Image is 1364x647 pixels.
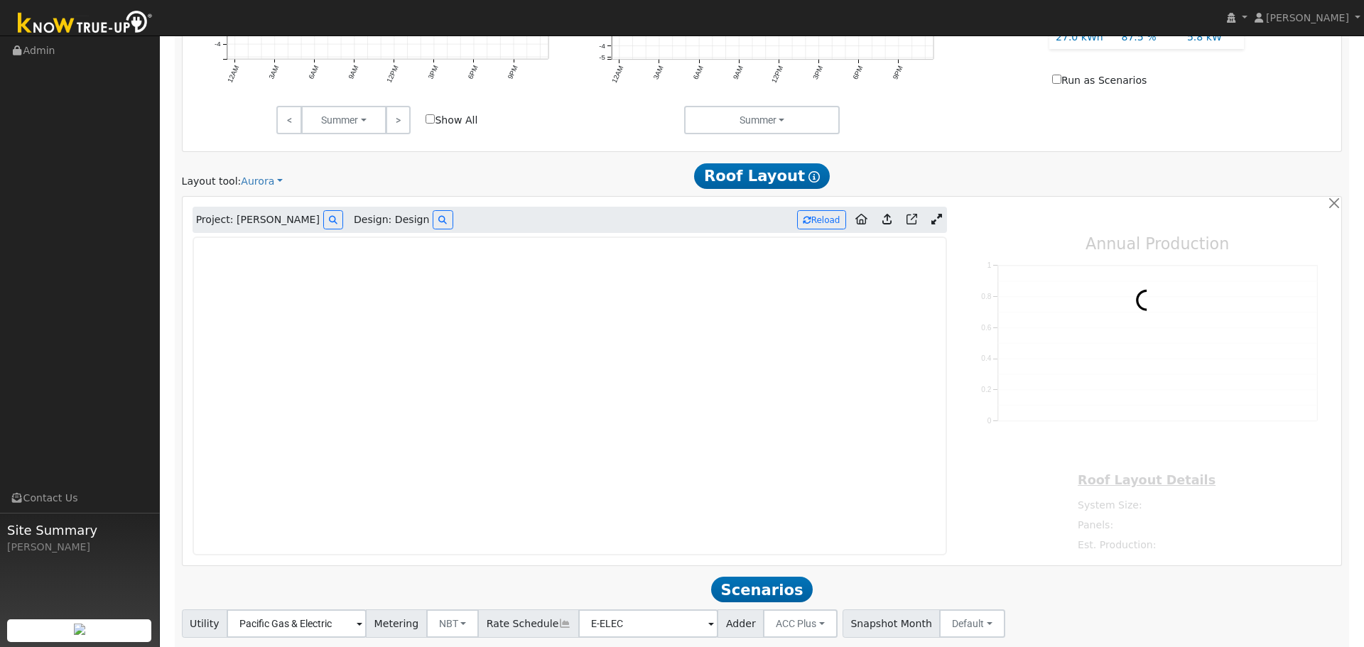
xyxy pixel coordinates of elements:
span: Scenarios [711,577,813,602]
a: > [386,106,411,134]
text: 12AM [225,65,240,85]
a: Expand Aurora window [926,210,947,231]
button: NBT [426,609,480,638]
span: Site Summary [7,521,152,540]
span: Utility [182,609,228,638]
a: < [276,106,301,134]
span: Design: Design [354,212,429,227]
button: Default [939,609,1005,638]
button: Summer [301,106,386,134]
text: 12PM [385,65,400,85]
text: -3 [599,30,605,38]
div: 87.5 % [1114,30,1179,45]
text: -5 [599,53,605,61]
span: Project: [PERSON_NAME] [196,212,320,227]
img: retrieve [74,624,85,635]
span: Rate Schedule [478,609,579,638]
img: Know True-Up [11,8,160,40]
text: 3PM [811,65,824,81]
i: Show Help [808,171,820,183]
span: Metering [366,609,427,638]
a: Upload consumption to Aurora project [877,209,897,232]
span: Roof Layout [694,163,830,189]
text: 12AM [610,65,625,85]
input: Select a Utility [227,609,367,638]
input: Select a Rate Schedule [578,609,718,638]
text: -4 [599,42,605,50]
button: Summer [684,106,840,134]
label: Show All [426,113,477,128]
text: 3AM [651,65,664,81]
span: Adder [718,609,764,638]
div: 5.8 kW [1179,30,1245,45]
div: 27.0 kWh [1048,30,1113,45]
text: -4 [215,40,221,48]
span: Snapshot Month [843,609,941,638]
span: Layout tool: [182,175,242,187]
button: Reload [797,210,846,229]
text: 6AM [307,65,320,81]
text: 3PM [426,65,439,81]
text: 6PM [851,65,864,81]
text: 9PM [891,65,904,81]
text: 9PM [506,65,519,81]
a: Aurora [241,174,283,189]
text: 6PM [466,65,479,81]
text: 3AM [267,65,280,81]
span: [PERSON_NAME] [1266,12,1349,23]
text: 9AM [732,65,745,81]
a: Open in Aurora [901,209,923,232]
a: Aurora to Home [850,209,873,232]
text: 12PM [769,65,784,85]
input: Run as Scenarios [1052,75,1061,84]
text: 6AM [692,65,705,81]
div: [PERSON_NAME] [7,540,152,555]
button: ACC Plus [763,609,838,638]
text: 9AM [347,65,359,81]
label: Run as Scenarios [1052,73,1147,88]
input: Show All [426,114,435,124]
